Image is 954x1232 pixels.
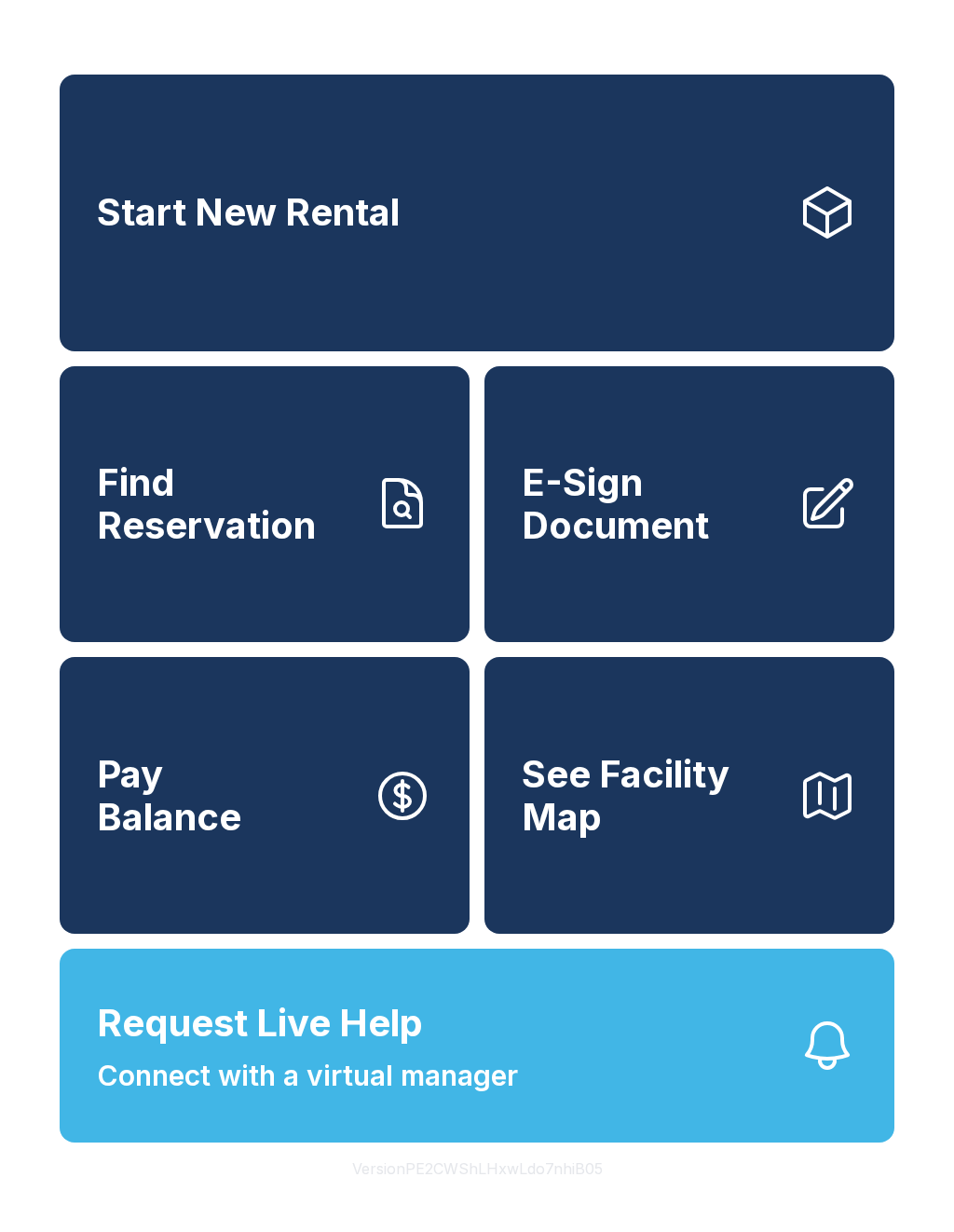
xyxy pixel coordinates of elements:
[484,366,894,643] a: E-Sign Document
[522,753,783,838] span: See Facility Map
[97,461,358,546] span: Find Reservation
[522,461,783,546] span: E-Sign Document
[60,657,470,934] a: PayBalance
[97,995,423,1051] span: Request Live Help
[97,1055,518,1097] span: Connect with a virtual manager
[97,191,400,234] span: Start New Rental
[60,949,894,1143] button: Request Live HelpConnect with a virtual manager
[60,366,470,643] a: Find Reservation
[97,753,241,838] span: Pay Balance
[60,75,894,351] a: Start New Rental
[484,657,894,934] button: See Facility Map
[337,1143,618,1195] button: VersionPE2CWShLHxwLdo7nhiB05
